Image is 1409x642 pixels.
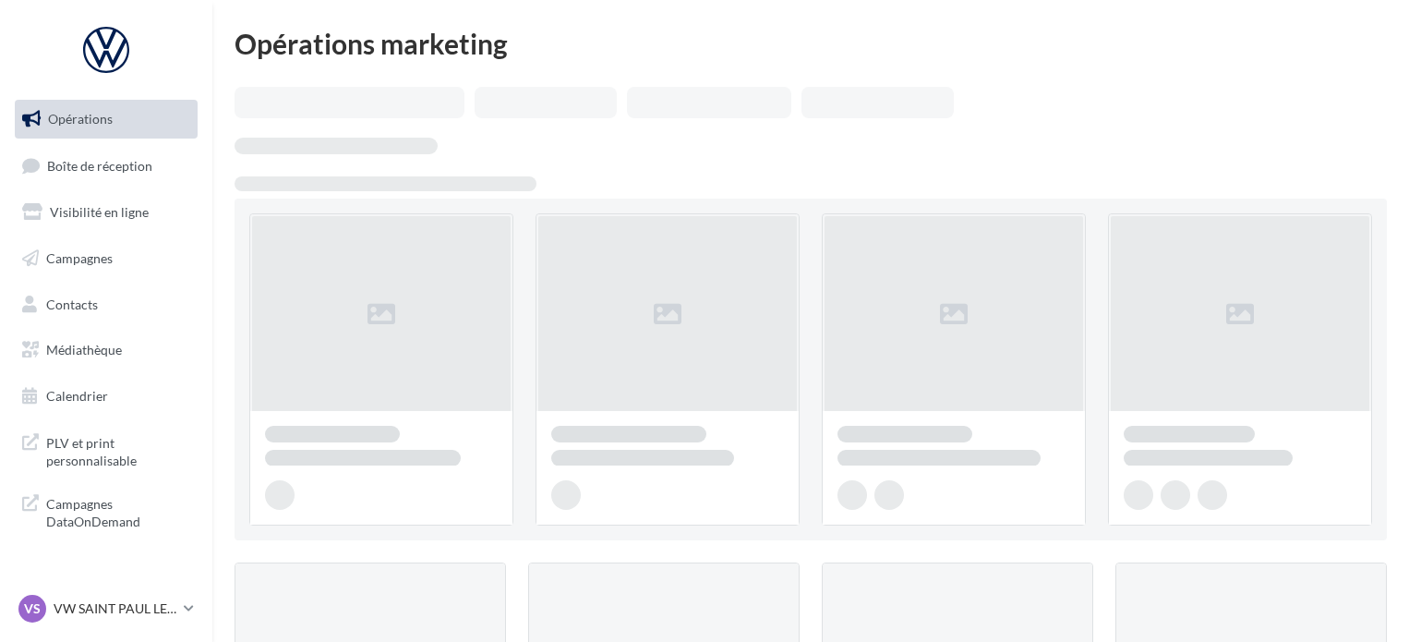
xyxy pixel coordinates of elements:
span: PLV et print personnalisable [46,430,190,470]
a: Opérations [11,100,201,139]
p: VW SAINT PAUL LES DAX [54,600,176,618]
a: PLV et print personnalisable [11,423,201,478]
span: Contacts [46,296,98,311]
a: Calendrier [11,377,201,416]
span: Médiathèque [46,342,122,357]
a: Campagnes DataOnDemand [11,484,201,539]
a: Contacts [11,285,201,324]
span: Visibilité en ligne [50,204,149,220]
span: Campagnes [46,250,113,266]
span: VS [24,600,41,618]
a: Campagnes [11,239,201,278]
span: Campagnes DataOnDemand [46,491,190,531]
div: Opérations marketing [235,30,1387,57]
a: Visibilité en ligne [11,193,201,232]
a: Boîte de réception [11,146,201,186]
span: Opérations [48,111,113,127]
span: Boîte de réception [47,157,152,173]
a: VS VW SAINT PAUL LES DAX [15,591,198,626]
a: Médiathèque [11,331,201,369]
span: Calendrier [46,388,108,404]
